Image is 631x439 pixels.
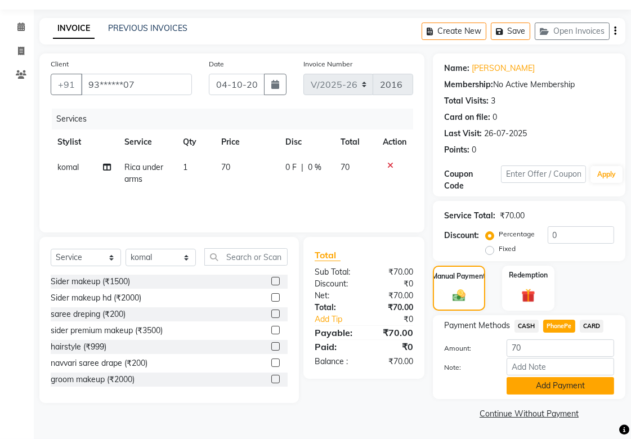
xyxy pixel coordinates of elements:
div: Net: [306,290,364,302]
label: Amount: [436,343,498,353]
div: Service Total: [444,210,495,222]
input: Search by Name/Mobile/Email/Code [81,74,192,95]
img: _gift.svg [517,287,540,304]
button: Add Payment [507,377,614,395]
th: Service [118,129,176,155]
div: saree dreping (₹200) [51,308,126,320]
div: No Active Membership [444,79,614,91]
label: Invoice Number [303,59,352,69]
span: 1 [183,162,187,172]
span: CARD [580,320,604,333]
label: Redemption [509,270,548,280]
input: Amount [507,339,614,357]
a: Add Tip [306,313,374,325]
button: Apply [590,166,623,183]
a: PREVIOUS INVOICES [108,23,187,33]
div: ₹0 [374,313,422,325]
div: ₹70.00 [364,356,422,368]
span: | [301,162,303,173]
label: Date [209,59,224,69]
div: Services [52,109,422,129]
span: PhonePe [543,320,575,333]
input: Search or Scan [204,248,288,266]
button: +91 [51,74,82,95]
th: Stylist [51,129,118,155]
span: 0 F [285,162,297,173]
a: [PERSON_NAME] [472,62,535,74]
div: Balance : [306,356,364,368]
div: Last Visit: [444,128,482,140]
div: ₹70.00 [364,266,422,278]
div: Payable: [306,326,364,339]
th: Total [334,129,376,155]
div: 26-07-2025 [484,128,527,140]
span: 70 [221,162,230,172]
div: ₹70.00 [364,302,422,313]
label: Client [51,59,69,69]
div: Membership: [444,79,493,91]
div: ₹0 [364,340,422,353]
span: Total [315,249,341,261]
div: groom makeup (₹2000) [51,374,135,386]
span: CASH [514,320,539,333]
span: Payment Methods [444,320,510,332]
div: Discount: [306,278,364,290]
div: Paid: [306,340,364,353]
th: Action [376,129,413,155]
th: Price [214,129,279,155]
div: Sub Total: [306,266,364,278]
div: navvari saree drape (₹200) [51,357,147,369]
span: komal [57,162,79,172]
div: 0 [493,111,497,123]
input: Add Note [507,358,614,375]
div: ₹70.00 [364,290,422,302]
label: Fixed [499,244,516,254]
label: Note: [436,362,498,373]
a: INVOICE [53,19,95,39]
div: Discount: [444,230,479,241]
span: Rica under arms [124,162,163,184]
button: Save [491,23,530,40]
div: 3 [491,95,495,107]
button: Create New [422,23,486,40]
div: ₹70.00 [500,210,525,222]
label: Manual Payment [432,271,486,281]
div: Coupon Code [444,168,501,192]
span: 0 % [308,162,321,173]
div: Card on file: [444,111,490,123]
img: _cash.svg [449,288,469,303]
input: Enter Offer / Coupon Code [501,165,586,183]
th: Disc [279,129,334,155]
label: Percentage [499,229,535,239]
a: Continue Without Payment [435,408,623,420]
span: 70 [341,162,350,172]
div: hairstyle (₹999) [51,341,106,353]
div: Sider makeup hd (₹2000) [51,292,141,304]
div: Total: [306,302,364,313]
button: Open Invoices [535,23,610,40]
div: sider premium makeup (₹3500) [51,325,163,337]
div: ₹70.00 [364,326,422,339]
div: Points: [444,144,469,156]
div: ₹0 [364,278,422,290]
div: Name: [444,62,469,74]
div: Total Visits: [444,95,489,107]
th: Qty [176,129,215,155]
div: Sider makeup (₹1500) [51,276,130,288]
div: 0 [472,144,476,156]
